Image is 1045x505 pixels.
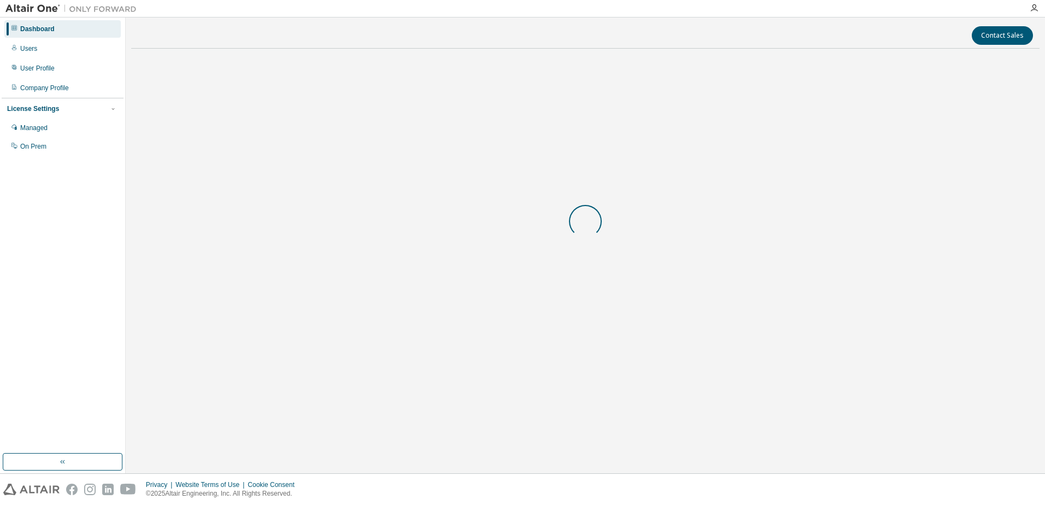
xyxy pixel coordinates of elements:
img: linkedin.svg [102,484,114,495]
div: Dashboard [20,25,55,33]
img: instagram.svg [84,484,96,495]
div: Managed [20,124,48,132]
div: Cookie Consent [248,480,301,489]
div: Website Terms of Use [175,480,248,489]
div: Users [20,44,37,53]
img: Altair One [5,3,142,14]
button: Contact Sales [972,26,1033,45]
img: youtube.svg [120,484,136,495]
div: User Profile [20,64,55,73]
p: © 2025 Altair Engineering, Inc. All Rights Reserved. [146,489,301,498]
div: Privacy [146,480,175,489]
div: On Prem [20,142,46,151]
div: Company Profile [20,84,69,92]
img: altair_logo.svg [3,484,60,495]
div: License Settings [7,104,59,113]
img: facebook.svg [66,484,78,495]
